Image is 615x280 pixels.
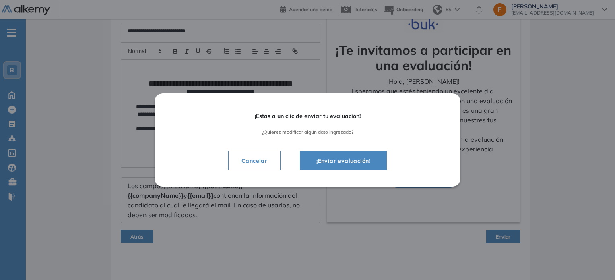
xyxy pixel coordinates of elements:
[177,113,438,120] span: ¡Estás a un clic de enviar tu evaluación!
[228,151,281,170] button: Cancelar
[177,129,438,135] span: ¿Quieres modificar algún dato ingresado?
[235,156,274,166] span: Cancelar
[300,151,387,170] button: ¡Enviar evaluación!
[575,241,615,280] div: Widget de chat
[310,156,377,166] span: ¡Enviar evaluación!
[575,241,615,280] iframe: Chat Widget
